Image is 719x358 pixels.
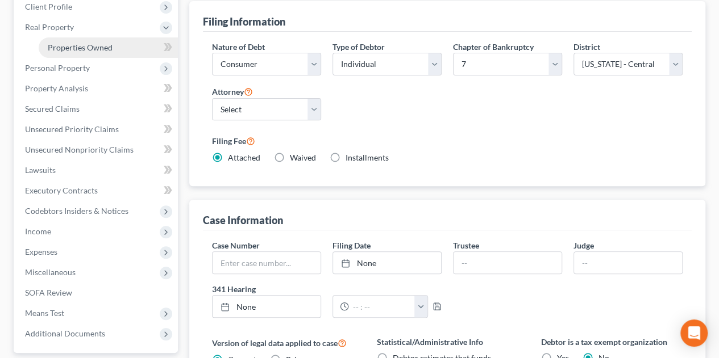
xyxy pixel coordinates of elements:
span: Waived [290,153,316,162]
span: Expenses [25,247,57,256]
label: Chapter of Bankruptcy [453,41,534,53]
span: Real Property [25,22,74,32]
a: SOFA Review [16,283,178,303]
label: Statistical/Administrative Info [376,336,518,348]
a: Unsecured Priority Claims [16,119,178,140]
label: Debtor is a tax exempt organization [541,336,683,348]
label: Case Number [212,239,260,251]
span: Secured Claims [25,104,80,113]
label: Filing Fee [212,134,683,148]
span: SOFA Review [25,288,72,297]
span: Additional Documents [25,328,105,338]
label: Version of legal data applied to case [212,336,354,349]
div: Case Information [203,213,283,227]
div: Open Intercom Messenger [680,319,708,347]
label: 341 Hearing [206,283,447,295]
span: Codebtors Insiders & Notices [25,206,128,216]
label: Filing Date [333,239,371,251]
span: Property Analysis [25,83,88,93]
a: Executory Contracts [16,180,178,201]
span: Attached [228,153,260,162]
label: District [573,41,600,53]
a: None [333,252,441,273]
input: -- [454,252,562,273]
a: Secured Claims [16,99,178,119]
a: Properties Owned [39,37,178,58]
span: Lawsuits [25,165,56,175]
span: Unsecured Priority Claims [25,124,119,134]
span: Unsecured Nonpriority Claims [25,145,134,154]
input: -- : -- [349,296,415,317]
a: None [213,296,321,317]
label: Attorney [212,85,253,98]
span: Client Profile [25,2,72,11]
a: Property Analysis [16,78,178,99]
span: Income [25,226,51,236]
a: Lawsuits [16,160,178,180]
span: Properties Owned [48,43,113,52]
label: Trustee [453,239,479,251]
label: Type of Debtor [333,41,385,53]
input: -- [574,252,682,273]
a: Unsecured Nonpriority Claims [16,140,178,160]
span: Executory Contracts [25,186,98,195]
span: Miscellaneous [25,267,76,277]
div: Filing Information [203,15,285,28]
label: Judge [573,239,594,251]
span: Personal Property [25,63,90,73]
label: Nature of Debt [212,41,265,53]
input: Enter case number... [213,252,321,273]
span: Means Test [25,308,64,318]
span: Installments [346,153,389,162]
